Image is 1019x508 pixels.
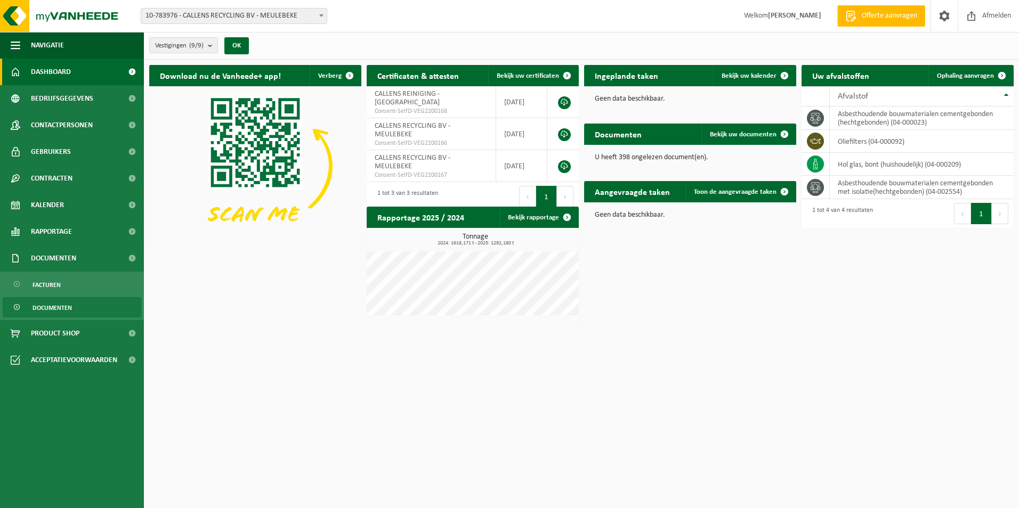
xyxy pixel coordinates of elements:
[830,153,1014,176] td: hol glas, bont (huishoudelijk) (04-000209)
[31,218,72,245] span: Rapportage
[31,192,64,218] span: Kalender
[31,320,79,347] span: Product Shop
[497,72,559,79] span: Bekijk uw certificaten
[375,154,450,170] span: CALLENS RECYCLING BV - MEULEBEKE
[694,189,777,195] span: Toon de aangevraagde taken
[838,92,868,101] span: Afvalstof
[31,112,93,138] span: Contactpersonen
[141,8,327,24] span: 10-783976 - CALLENS RECYCLING BV - MEULEBEKE
[595,95,786,103] p: Geen data beschikbaar.
[149,37,218,53] button: Vestigingen(9/9)
[31,347,117,373] span: Acceptatievoorwaarden
[496,118,547,150] td: [DATE]
[31,138,71,165] span: Gebruikers
[557,186,573,207] button: Next
[519,186,536,207] button: Previous
[584,124,652,144] h2: Documenten
[149,86,361,245] img: Download de VHEPlus App
[33,298,72,318] span: Documenten
[375,139,488,148] span: Consent-SelfD-VEG2200166
[224,37,249,54] button: OK
[375,171,488,179] span: Consent-SelfD-VEG2200167
[31,32,64,59] span: Navigatie
[149,65,292,86] h2: Download nu de Vanheede+ app!
[928,65,1013,86] a: Ophaling aanvragen
[837,5,925,27] a: Offerte aanvragen
[499,207,578,228] a: Bekijk rapportage
[155,38,204,54] span: Vestigingen
[722,72,777,79] span: Bekijk uw kalender
[375,90,440,106] span: CALLENS REINIGING - [GEOGRAPHIC_DATA]
[807,202,873,225] div: 1 tot 4 van 4 resultaten
[372,241,579,246] span: 2024: 1618,171 t - 2025: 1292,180 t
[372,233,579,246] h3: Tonnage
[33,275,61,295] span: Facturen
[141,9,327,23] span: 10-783976 - CALLENS RECYCLING BV - MEULEBEKE
[685,181,795,202] a: Toon de aangevraagde taken
[768,12,821,20] strong: [PERSON_NAME]
[318,72,342,79] span: Verberg
[3,274,141,294] a: Facturen
[31,59,71,85] span: Dashboard
[375,122,450,138] span: CALLENS RECYCLING BV - MEULEBEKE
[189,42,204,49] count: (9/9)
[488,65,578,86] a: Bekijk uw certificaten
[367,65,470,86] h2: Certificaten & attesten
[971,203,992,224] button: 1
[536,186,557,207] button: 1
[310,65,360,86] button: Verberg
[584,181,681,202] h2: Aangevraagde taken
[496,150,547,182] td: [DATE]
[584,65,669,86] h2: Ingeplande taken
[713,65,795,86] a: Bekijk uw kalender
[367,207,475,227] h2: Rapportage 2025 / 2024
[859,11,920,21] span: Offerte aanvragen
[372,185,438,208] div: 1 tot 3 van 3 resultaten
[830,106,1014,130] td: asbesthoudende bouwmaterialen cementgebonden (hechtgebonden) (04-000023)
[830,176,1014,199] td: asbesthoudende bouwmaterialen cementgebonden met isolatie(hechtgebonden) (04-002554)
[31,245,76,272] span: Documenten
[595,154,786,161] p: U heeft 398 ongelezen document(en).
[496,86,547,118] td: [DATE]
[31,85,93,112] span: Bedrijfsgegevens
[3,297,141,317] a: Documenten
[701,124,795,145] a: Bekijk uw documenten
[802,65,880,86] h2: Uw afvalstoffen
[954,203,971,224] button: Previous
[937,72,994,79] span: Ophaling aanvragen
[31,165,72,192] span: Contracten
[992,203,1008,224] button: Next
[595,211,786,219] p: Geen data beschikbaar.
[710,131,777,138] span: Bekijk uw documenten
[830,130,1014,153] td: oliefilters (04-000092)
[375,107,488,116] span: Consent-SelfD-VEG2200168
